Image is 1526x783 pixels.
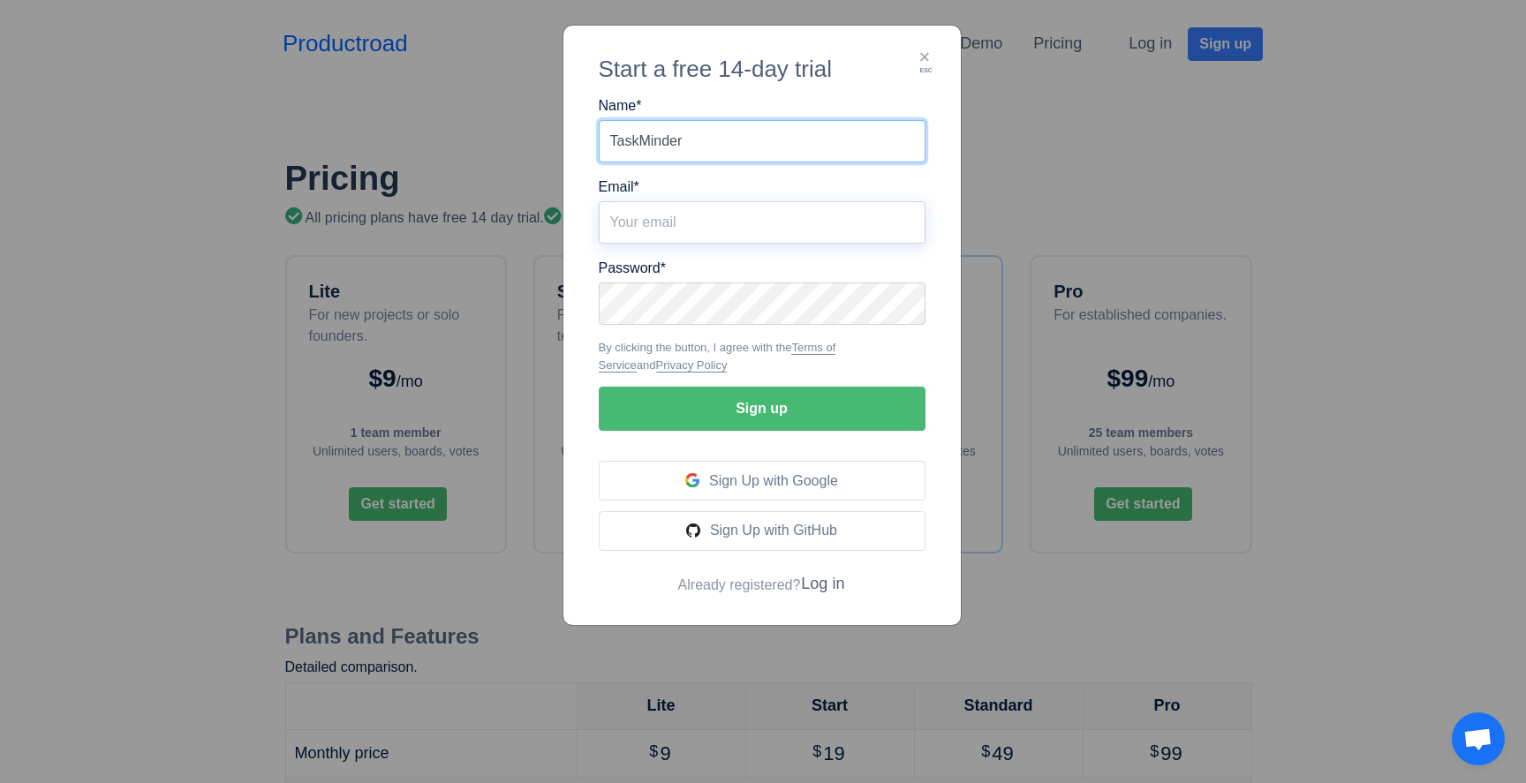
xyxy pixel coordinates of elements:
[920,66,933,76] div: esc
[599,573,925,599] div: Already registered?
[599,339,925,373] div: By clicking the button, I agree with the and
[599,341,836,373] a: Terms of Service
[709,473,838,488] span: Sign Up with Google
[599,177,639,198] label: Email
[710,523,837,538] span: Sign Up with GitHub
[599,52,925,87] div: Start a free 14-day trial
[599,95,642,117] label: Name
[686,523,700,538] img: github_64.png
[656,358,728,373] a: Privacy Policy
[599,516,925,531] a: Sign Up with GitHub
[1452,712,1505,765] div: Open chat
[599,258,666,279] label: Password
[599,467,925,482] a: Sign Up with Google
[599,201,925,244] input: Your email
[599,120,925,162] input: Full Name
[599,387,925,431] button: Sign up
[919,42,932,72] div: ×
[800,571,845,597] button: Log in
[685,473,699,487] img: google_64.png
